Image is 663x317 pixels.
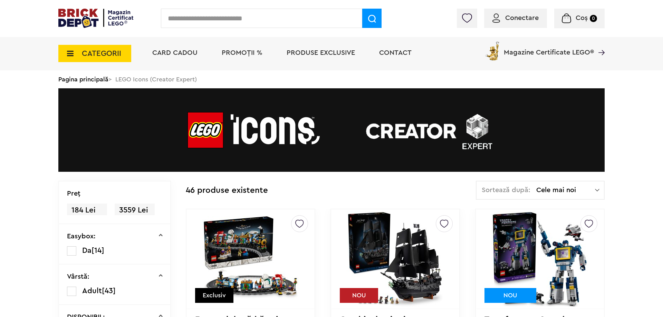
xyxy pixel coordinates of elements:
[484,288,536,303] div: NOU
[222,49,262,56] a: PROMOȚII %
[195,288,233,303] div: Exclusiv
[67,273,89,280] p: Vârstă:
[536,187,595,194] span: Cele mai noi
[92,247,104,254] span: [14]
[491,211,588,307] img: Transformers: Soundwave
[379,49,412,56] a: Contact
[67,204,107,217] span: 184 Lei
[67,233,96,240] p: Easybox:
[594,40,605,47] a: Magazine Certificate LEGO®
[590,15,597,22] small: 0
[340,288,378,303] div: NOU
[58,88,605,172] img: LEGO Icons (Creator Expert)
[202,211,299,307] img: Expresul de sărbători
[347,211,443,307] img: Corabia de piraţi a căpitanului Jack Sparrow
[58,70,605,88] div: > LEGO Icons (Creator Expert)
[186,181,268,200] div: 46 produse existente
[152,49,198,56] a: Card Cadou
[492,14,539,21] a: Conectare
[67,190,80,197] p: Preţ
[82,50,121,57] span: CATEGORII
[58,76,108,82] a: Pagina principală
[482,187,530,194] span: Sortează după:
[504,40,594,56] span: Magazine Certificate LEGO®
[287,49,355,56] a: Produse exclusive
[102,287,116,295] span: [43]
[82,247,92,254] span: Da
[505,14,539,21] span: Conectare
[82,287,102,295] span: Adult
[115,204,155,217] span: 3559 Lei
[576,14,588,21] span: Coș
